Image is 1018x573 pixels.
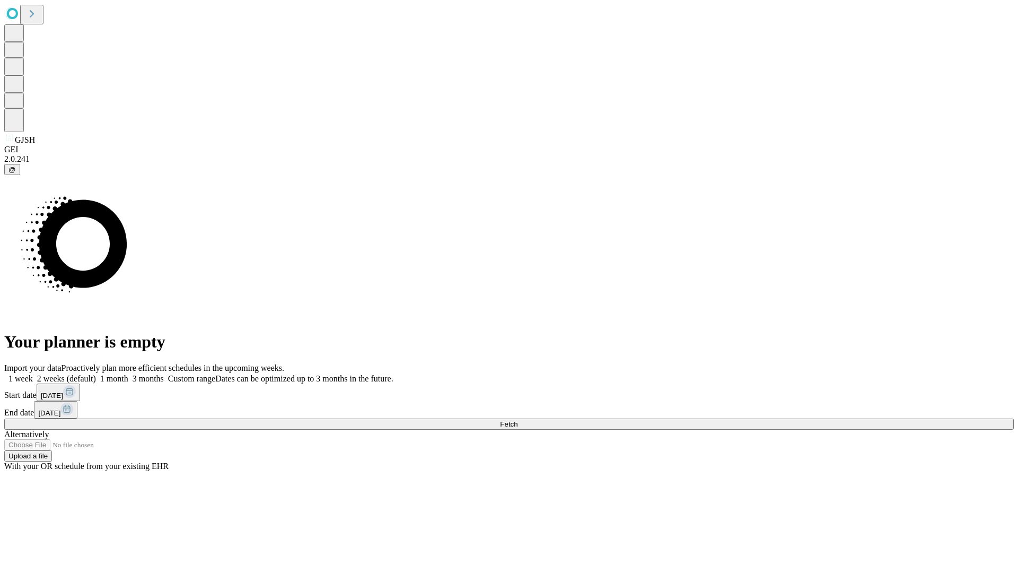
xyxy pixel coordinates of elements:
button: [DATE] [34,401,77,419]
span: 1 month [100,374,128,383]
div: Start date [4,384,1014,401]
div: 2.0.241 [4,154,1014,164]
span: Proactively plan more efficient schedules in the upcoming weeks. [62,363,284,372]
span: [DATE] [41,392,63,400]
span: With your OR schedule from your existing EHR [4,462,169,471]
span: Alternatively [4,430,49,439]
div: GEI [4,145,1014,154]
span: GJSH [15,135,35,144]
span: Dates can be optimized up to 3 months in the future. [215,374,393,383]
button: Upload a file [4,450,52,462]
button: @ [4,164,20,175]
h1: Your planner is empty [4,332,1014,352]
span: Fetch [500,420,517,428]
span: @ [8,166,16,173]
button: Fetch [4,419,1014,430]
div: End date [4,401,1014,419]
span: Custom range [168,374,215,383]
span: 2 weeks (default) [37,374,96,383]
span: Import your data [4,363,62,372]
span: [DATE] [38,409,60,417]
span: 1 week [8,374,33,383]
button: [DATE] [37,384,80,401]
span: 3 months [133,374,164,383]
